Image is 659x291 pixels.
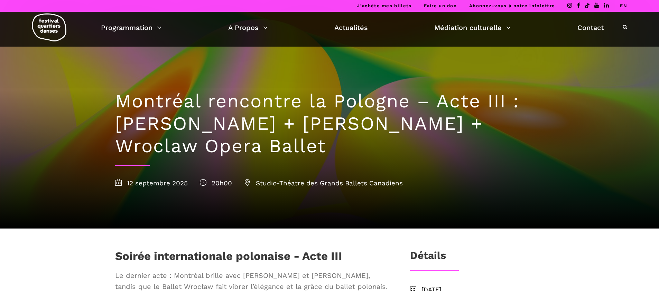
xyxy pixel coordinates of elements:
span: 12 septembre 2025 [115,179,188,187]
span: Studio-Théatre des Grands Ballets Canadiens [244,179,403,187]
a: Contact [577,22,604,33]
a: J’achète mes billets [357,3,411,8]
img: logo-fqd-med [32,13,66,41]
h1: Montréal rencontre la Pologne – Acte III : [PERSON_NAME] + [PERSON_NAME] + Wroclaw Opera Ballet [115,90,544,157]
a: Programmation [101,22,161,33]
span: 20h00 [200,179,232,187]
a: Faire un don [424,3,457,8]
a: A Propos [228,22,268,33]
a: Médiation culturelle [434,22,511,33]
h3: Détails [410,249,446,266]
a: EN [620,3,627,8]
a: Abonnez-vous à notre infolettre [469,3,555,8]
a: Actualités [334,22,368,33]
h1: Soirée internationale polonaise - Acte III [115,249,342,266]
